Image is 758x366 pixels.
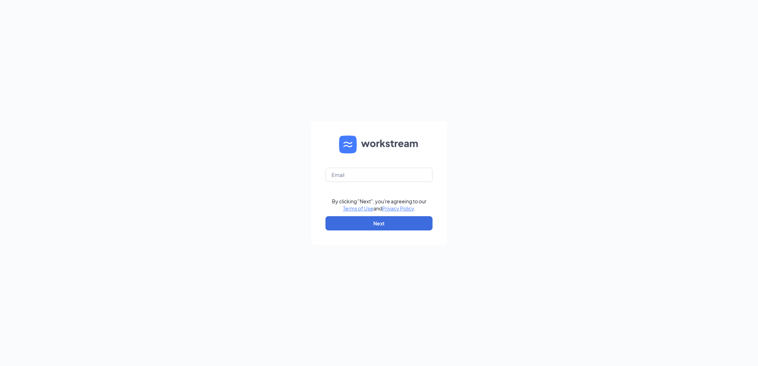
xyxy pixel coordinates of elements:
input: Email [325,168,433,182]
a: Privacy Policy [382,205,414,212]
div: By clicking "Next", you're agreeing to our and . [332,198,426,212]
button: Next [325,216,433,230]
a: Terms of Use [343,205,373,212]
img: WS logo and Workstream text [339,136,419,153]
